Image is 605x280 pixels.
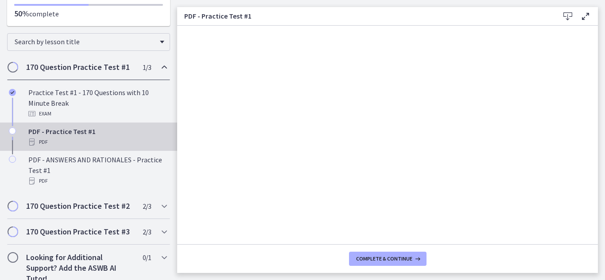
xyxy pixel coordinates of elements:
span: Complete & continue [356,255,412,262]
div: Exam [28,108,167,119]
span: 0 / 1 [143,252,151,263]
span: 2 / 3 [143,226,151,237]
span: 2 / 3 [143,201,151,211]
button: Complete & continue [349,252,427,266]
h2: 170 Question Practice Test #2 [26,201,134,211]
span: 50% [14,8,29,19]
div: PDF [28,176,167,186]
p: complete [14,8,163,19]
i: Completed [9,89,16,96]
span: 1 / 3 [143,62,151,73]
div: Search by lesson title [7,33,170,51]
h2: 170 Question Practice Test #1 [26,62,134,73]
div: Practice Test #1 - 170 Questions with 10 Minute Break [28,87,167,119]
div: PDF [28,137,167,147]
div: PDF - ANSWERS AND RATIONALES - Practice Test #1 [28,154,167,186]
div: PDF - Practice Test #1 [28,126,167,147]
h3: PDF - Practice Test #1 [184,11,545,21]
span: Search by lesson title [15,37,155,46]
h2: 170 Question Practice Test #3 [26,226,134,237]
